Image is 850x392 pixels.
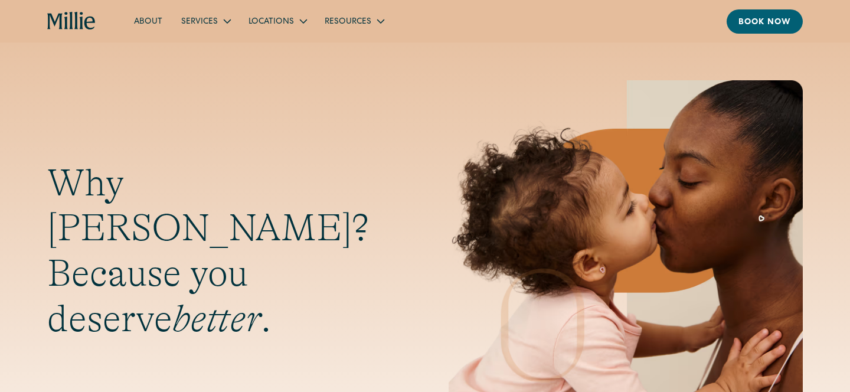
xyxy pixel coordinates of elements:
[125,11,172,31] a: About
[249,16,294,28] div: Locations
[47,12,96,31] a: home
[325,16,371,28] div: Resources
[181,16,218,28] div: Services
[315,11,393,31] div: Resources
[727,9,803,34] a: Book now
[239,11,315,31] div: Locations
[172,11,239,31] div: Services
[47,161,401,342] h1: Why [PERSON_NAME]? Because you deserve .
[172,298,261,340] em: better
[738,17,791,29] div: Book now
